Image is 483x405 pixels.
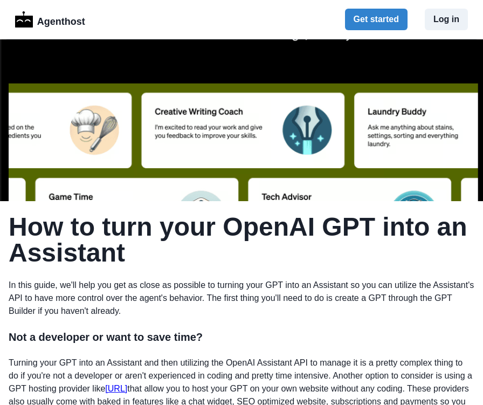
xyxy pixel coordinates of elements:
[105,384,127,393] a: [URL]
[15,11,33,28] img: Logo
[9,214,474,266] h1: How to turn your OpenAI GPT into an Assistant
[425,9,468,30] button: Log in
[9,331,474,344] h1: Not a developer or want to save time?
[37,10,85,29] p: Agenthost
[9,279,474,318] p: In this guide, we'll help you get as close as possible to turning your GPT into an Assistant so y...
[345,9,408,30] button: Get started
[15,10,85,29] a: LogoAgenthost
